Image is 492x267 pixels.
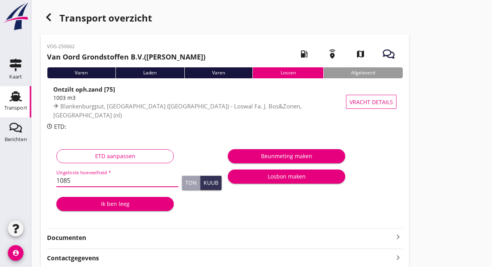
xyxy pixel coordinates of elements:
button: Losbon maken [228,170,345,184]
strong: Contactgegevens [47,254,99,263]
i: keyboard_arrow_right [393,252,403,263]
i: map [350,43,371,65]
span: Blankenburgput, [GEOGRAPHIC_DATA] ([GEOGRAPHIC_DATA]) - Loswal Fa. J. Bos&Zonen, [GEOGRAPHIC_DATA... [53,102,302,119]
button: Vracht details [346,95,396,109]
img: logo-small.a267ee39.svg [2,2,30,31]
h2: ([PERSON_NAME]) [47,52,205,62]
div: Afgeleverd [323,67,403,78]
div: Transport overzicht [41,9,409,28]
div: Laden [115,67,184,78]
strong: Ontzilt oph.zand [75] [53,85,115,93]
div: Varen [47,67,115,78]
button: Kuub [200,176,222,190]
div: Losbon maken [234,172,339,180]
span: Vracht details [350,98,393,106]
div: Kuub [204,180,218,186]
div: Kaart [9,74,22,79]
i: account_circle [8,245,23,261]
div: 1003 m3 [53,94,350,102]
input: Uitgeloste hoeveelheid * [56,174,178,187]
strong: Van Oord Grondstoffen B.V. [47,52,144,61]
strong: Documenten [47,233,393,242]
div: ETD aanpassen [63,152,167,160]
button: Ik ben leeg [56,197,174,211]
i: emergency_share [321,43,343,65]
div: Beunmeting maken [234,152,339,160]
button: Ton [182,176,200,190]
button: Beunmeting maken [228,149,345,163]
div: Transport [4,105,27,110]
p: VOG-250662 [47,43,205,50]
button: ETD aanpassen [56,149,174,163]
div: Ton [185,180,197,186]
div: Varen [184,67,253,78]
div: Berichten [5,137,27,142]
i: keyboard_arrow_right [393,232,403,242]
div: Lossen [252,67,323,78]
div: Ik ben leeg [63,200,168,208]
a: Ontzilt oph.zand [75]1003 m3Blankenburgput, [GEOGRAPHIC_DATA] ([GEOGRAPHIC_DATA]) - Loswal Fa. J.... [47,85,403,119]
i: local_gas_station [293,43,315,65]
span: ETD: [54,123,66,130]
